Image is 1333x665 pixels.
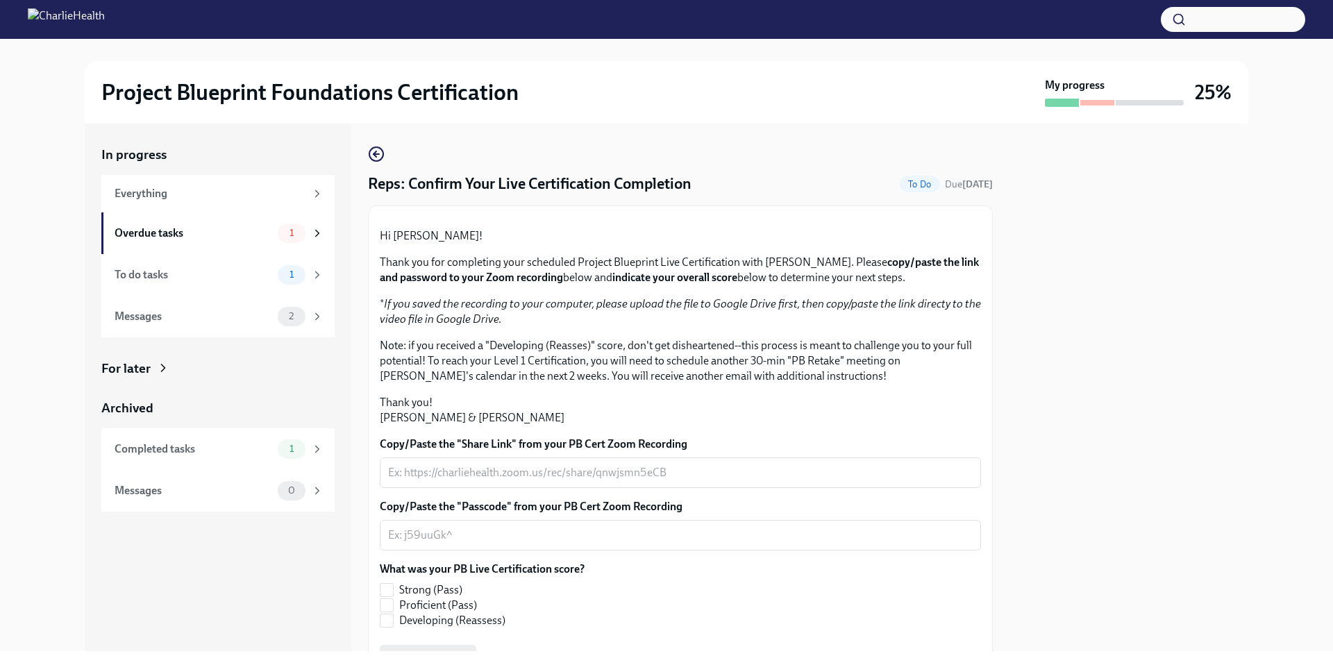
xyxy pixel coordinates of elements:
[115,309,272,324] div: Messages
[101,470,335,512] a: Messages0
[399,598,477,613] span: Proficient (Pass)
[101,146,335,164] a: In progress
[280,485,303,496] span: 0
[380,395,981,426] p: Thank you! [PERSON_NAME] & [PERSON_NAME]
[962,178,993,190] strong: [DATE]
[101,399,335,417] a: Archived
[900,179,939,190] span: To Do
[945,178,993,191] span: October 2nd, 2025 11:00
[115,441,272,457] div: Completed tasks
[1045,78,1105,93] strong: My progress
[612,271,737,284] strong: indicate your overall score
[101,360,151,378] div: For later
[380,338,981,384] p: Note: if you received a "Developing (Reasses)" score, don't get disheartened--this process is mea...
[115,226,272,241] div: Overdue tasks
[101,428,335,470] a: Completed tasks1
[380,255,981,285] p: Thank you for completing your scheduled Project Blueprint Live Certification with [PERSON_NAME]. ...
[101,78,519,106] h2: Project Blueprint Foundations Certification
[281,228,302,238] span: 1
[280,311,302,321] span: 2
[101,360,335,378] a: For later
[399,613,505,628] span: Developing (Reassess)
[101,212,335,254] a: Overdue tasks1
[380,499,981,514] label: Copy/Paste the "Passcode" from your PB Cert Zoom Recording
[115,186,305,201] div: Everything
[1195,80,1232,105] h3: 25%
[115,483,272,498] div: Messages
[115,267,272,283] div: To do tasks
[380,437,981,452] label: Copy/Paste the "Share Link" from your PB Cert Zoom Recording
[28,8,105,31] img: CharlieHealth
[399,582,462,598] span: Strong (Pass)
[380,562,585,577] label: What was your PB Live Certification score?
[380,297,981,326] em: If you saved the recording to your computer, please upload the file to Google Drive first, then c...
[101,296,335,337] a: Messages2
[281,269,302,280] span: 1
[945,178,993,190] span: Due
[281,444,302,454] span: 1
[101,254,335,296] a: To do tasks1
[101,175,335,212] a: Everything
[368,174,691,194] h4: Reps: Confirm Your Live Certification Completion
[380,228,981,244] p: Hi [PERSON_NAME]!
